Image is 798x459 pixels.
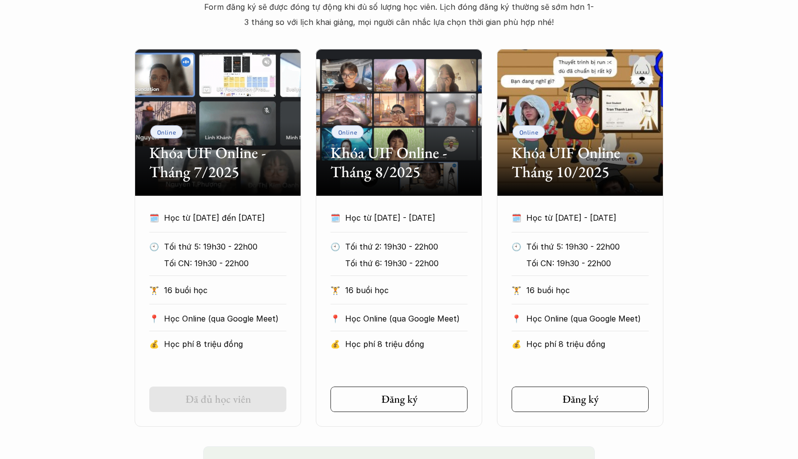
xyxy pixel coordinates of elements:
[164,311,286,326] p: Học Online (qua Google Meet)
[345,337,468,351] p: Học phí 8 triệu đồng
[149,143,286,181] h2: Khóa UIF Online - Tháng 7/2025
[563,393,599,406] h5: Đăng ký
[330,239,340,254] p: 🕙
[512,337,521,351] p: 💰
[149,210,159,225] p: 🗓️
[345,283,468,298] p: 16 buổi học
[519,129,539,136] p: Online
[345,256,482,271] p: Tối thứ 6: 19h30 - 22h00
[149,314,159,323] p: 📍
[157,129,176,136] p: Online
[149,283,159,298] p: 🏋️
[330,283,340,298] p: 🏋️
[345,210,468,225] p: Học từ [DATE] - [DATE]
[164,256,301,271] p: Tối CN: 19h30 - 22h00
[149,239,159,254] p: 🕙
[338,129,357,136] p: Online
[381,393,418,406] h5: Đăng ký
[526,256,663,271] p: Tối CN: 19h30 - 22h00
[526,239,663,254] p: Tối thứ 5: 19h30 - 22h00
[526,311,649,326] p: Học Online (qua Google Meet)
[512,283,521,298] p: 🏋️
[330,387,468,412] a: Đăng ký
[512,239,521,254] p: 🕙
[526,210,649,225] p: Học từ [DATE] - [DATE]
[164,337,286,351] p: Học phí 8 triệu đồng
[164,283,286,298] p: 16 buổi học
[164,210,286,225] p: Học từ [DATE] đến [DATE]
[526,283,649,298] p: 16 buổi học
[149,337,159,351] p: 💰
[330,337,340,351] p: 💰
[526,337,649,351] p: Học phí 8 triệu đồng
[345,239,482,254] p: Tối thứ 2: 19h30 - 22h00
[186,393,251,406] h5: Đã đủ học viên
[512,387,649,412] a: Đăng ký
[512,314,521,323] p: 📍
[512,143,649,181] h2: Khóa UIF Online Tháng 10/2025
[164,239,301,254] p: Tối thứ 5: 19h30 - 22h00
[345,311,468,326] p: Học Online (qua Google Meet)
[330,143,468,181] h2: Khóa UIF Online - Tháng 8/2025
[330,210,340,225] p: 🗓️
[512,210,521,225] p: 🗓️
[330,314,340,323] p: 📍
